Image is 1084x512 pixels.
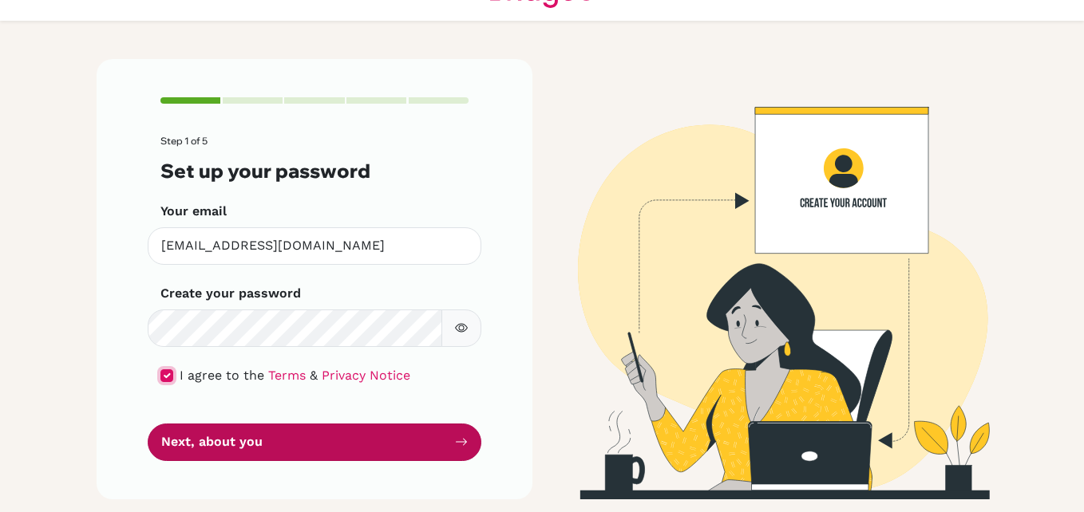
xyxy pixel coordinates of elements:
[148,423,481,461] button: Next, about you
[322,368,410,383] a: Privacy Notice
[160,202,227,221] label: Your email
[148,227,481,265] input: Insert your email*
[180,368,264,383] span: I agree to the
[160,135,208,147] span: Step 1 of 5
[268,368,306,383] a: Terms
[310,368,318,383] span: &
[160,284,301,303] label: Create your password
[160,160,469,183] h3: Set up your password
